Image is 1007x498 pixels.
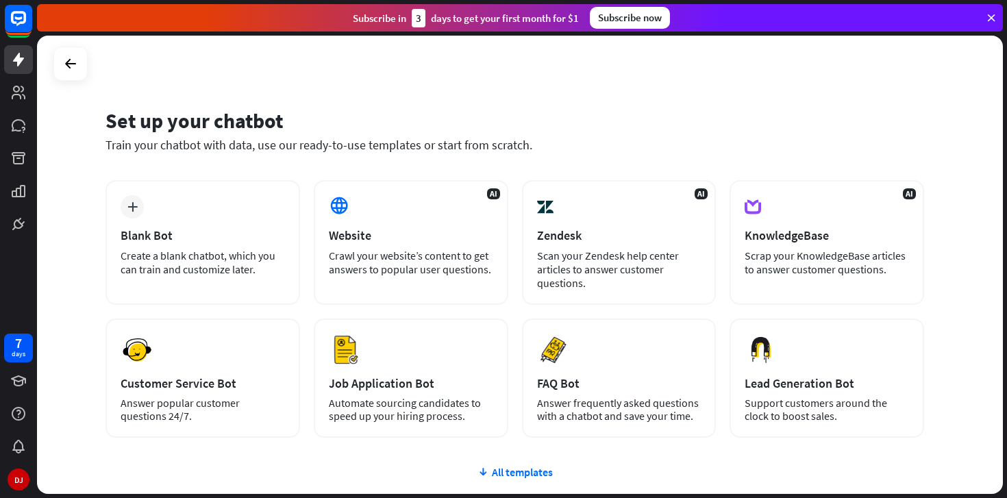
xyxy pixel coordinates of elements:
[15,337,22,349] div: 7
[4,334,33,362] a: 7 days
[8,469,29,490] div: DJ
[353,9,579,27] div: Subscribe in days to get your first month for $1
[590,7,670,29] div: Subscribe now
[12,349,25,359] div: days
[412,9,425,27] div: 3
